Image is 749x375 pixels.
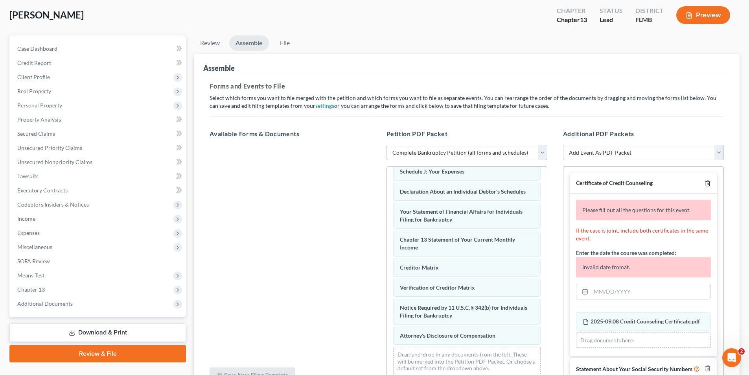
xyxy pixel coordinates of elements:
a: Property Analysis [11,113,186,127]
div: Christopher says… [6,133,151,164]
label: Enter the date the course was completed: [576,249,676,257]
div: Assemble [203,63,235,73]
span: Notice Required by 11 U.S.C. § 342(b) for Individuals Filing for Bankruptcy [400,304,527,319]
div: I am just about out of my 1:30 hearing and I will try and get this filed [28,227,151,251]
a: SOFA Review [11,254,186,268]
div: Drag documents here. [576,333,711,348]
span: Creditor Matrix [400,264,439,271]
span: Statement About Your Social Security Numbers [576,366,692,372]
span: Schedule J: Your Expenses [400,168,464,175]
span: 13 [580,16,587,23]
span: Secured Claims [17,130,55,137]
div: I have filed case before and I think I simply hit 6 numbers in a row [35,138,145,153]
a: Review [194,35,226,51]
h5: Available Forms & Documents [210,129,370,139]
a: Executory Contracts [11,183,186,198]
a: Assemble [229,35,269,51]
div: Close [138,3,152,17]
span: Property Analysis [17,116,61,123]
h1: Operator [38,7,66,13]
span: Client Profile [17,74,50,80]
a: Download & Print [9,323,186,342]
span: [PERSON_NAME] [9,9,84,20]
span: SOFA Review [17,258,50,264]
span: 2 [738,348,745,355]
a: Unsecured Nonpriority Claims [11,155,186,169]
div: Sounds good! Please let me know if that filing goes through successfully! As for the code, I beli... [6,164,129,220]
span: Your Statement of Financial Affairs for Individuals Filing for Bankruptcy [400,208,523,223]
a: Unsecured Priority Claims [11,141,186,155]
span: Unsecured Nonpriority Claims [17,159,92,165]
a: File [272,35,297,51]
div: one is 123456 [105,87,145,94]
div: I will file the Certificate separate on [PERSON_NAME] and eliminate that issue completely [35,35,145,59]
div: and then I have tried 123 456 since in the authenticator is is showing a gap between the numbers [35,105,145,128]
span: Expenses [17,229,40,236]
span: Unsecured Priority Claims [17,144,82,151]
a: Case Dashboard [11,42,186,56]
div: Chapter [557,6,587,15]
div: I have filed case before and I think I simply hit 6 numbers in a row [28,133,151,158]
iframe: Intercom live chat [722,348,741,367]
p: Select which forms you want to file merged with the petition and which forms you want to file as ... [210,94,724,110]
div: FLMB [635,15,664,24]
div: I am putting in the code two ways [45,64,151,81]
span: Real Property [17,88,51,94]
a: Credit Report [11,56,186,70]
div: Christopher says… [6,100,151,133]
span: Case Dashboard [17,45,57,52]
img: Profile image for Operator [22,4,35,17]
span: Lawsuits [17,173,39,179]
button: Emoji picker [12,258,18,264]
span: Please fill out all the questions for this event. [582,207,690,213]
div: I am just about out of my 1:30 hearing and I will try and get this filed [35,231,145,247]
textarea: Message… [7,241,151,255]
div: I am putting in the code two ways [51,69,145,77]
button: Preview [676,6,730,24]
button: Send a message… [135,255,147,267]
div: Christopher says… [6,64,151,82]
a: settings [315,102,334,109]
div: Lead [600,15,623,24]
span: Credit Report [17,59,51,66]
div: and then I have tried 123 456 since in the authenticator is is showing a gap between the numbers [28,100,151,133]
span: Declaration About an Individual Debtor's Schedules [400,188,526,195]
p: Invalid date fromat. [576,257,711,277]
button: Start recording [50,258,56,264]
a: Secured Claims [11,127,186,141]
span: Additional Documents [17,300,73,307]
span: Petition PDF Packet [386,130,448,137]
span: 2025-09.08 Credit Counseling Certificate.pdf [591,318,700,325]
span: Certificate of Credit Counseling [576,179,653,186]
button: Home [123,3,138,18]
div: Christopher says… [6,227,151,252]
span: Chapter 13 Statement of Your Current Monthly Income [400,236,515,251]
h5: Additional PDF Packets [563,129,724,139]
div: I will file the Certificate separate on [PERSON_NAME] and eliminate that issue completely [28,31,151,63]
span: Income [17,215,35,222]
div: District [635,6,664,15]
a: Review & File [9,345,186,362]
div: Status [600,6,623,15]
span: Miscellaneous [17,244,52,250]
h5: Forms and Events to File [210,81,724,91]
span: Chapter 13 [17,286,45,293]
div: Sounds good! Please let me know if that filing goes through successfully! As for the code, I beli... [13,169,123,216]
span: Executory Contracts [17,187,68,194]
button: Upload attachment [37,258,44,264]
span: Codebtors Insiders & Notices [17,201,89,208]
span: Attorney's Disclosure of Compensation [400,332,495,339]
div: Chapter [557,15,587,24]
button: Gif picker [25,258,31,264]
a: Lawsuits [11,169,186,183]
div: Lindsey says… [6,164,151,227]
span: Verification of Creditor Matrix [400,284,475,291]
span: Means Test [17,272,44,279]
div: Christopher says… [6,82,151,100]
div: Christopher says… [6,31,151,64]
div: one is 123456 [99,82,151,99]
button: go back [5,3,20,18]
p: If the case is joint, include both certificates in the same event. [576,227,711,242]
input: MM/DD/YYYY [591,284,710,299]
span: Personal Property [17,102,62,109]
